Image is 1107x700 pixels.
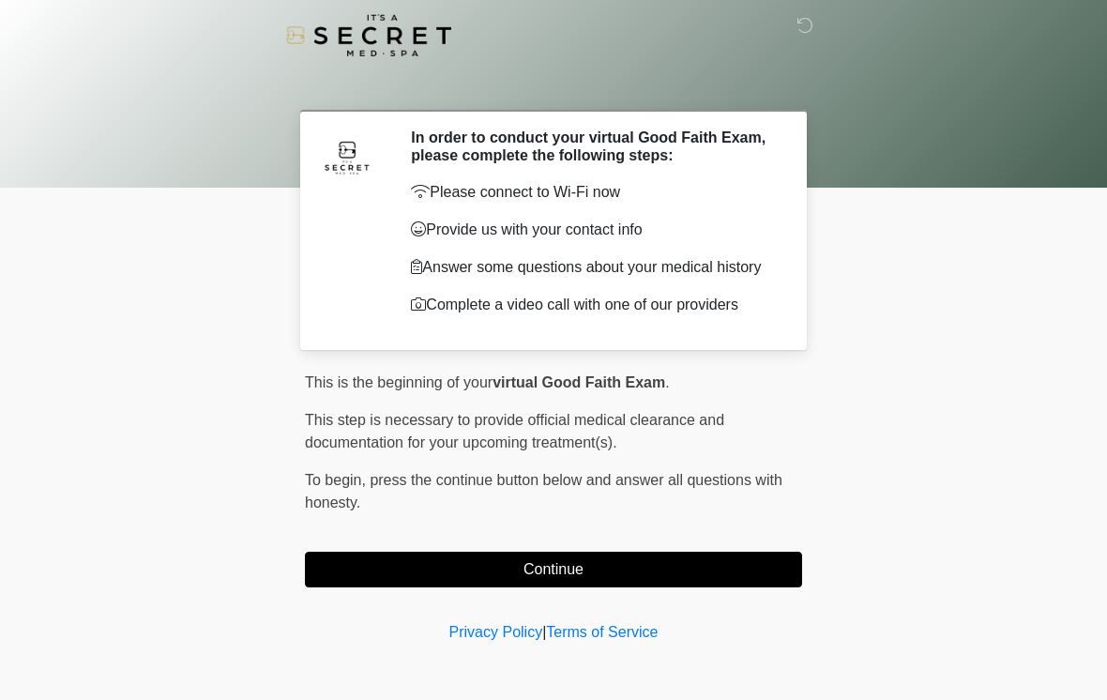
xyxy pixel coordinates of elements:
[411,219,774,241] p: Provide us with your contact info
[305,412,724,450] span: This step is necessary to provide official medical clearance and documentation for your upcoming ...
[411,129,774,164] h2: In order to conduct your virtual Good Faith Exam, please complete the following steps:
[319,129,375,185] img: Agent Avatar
[305,374,493,390] span: This is the beginning of your
[286,14,451,56] img: It's A Secret Med Spa Logo
[411,181,774,204] p: Please connect to Wi-Fi now
[305,472,782,510] span: press the continue button below and answer all questions with honesty.
[542,624,546,640] a: |
[291,68,816,102] h1: ‎ ‎
[546,624,658,640] a: Terms of Service
[493,374,665,390] strong: virtual Good Faith Exam
[305,552,802,587] button: Continue
[411,256,774,279] p: Answer some questions about your medical history
[665,374,669,390] span: .
[305,472,370,488] span: To begin,
[449,624,543,640] a: Privacy Policy
[411,294,774,316] p: Complete a video call with one of our providers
